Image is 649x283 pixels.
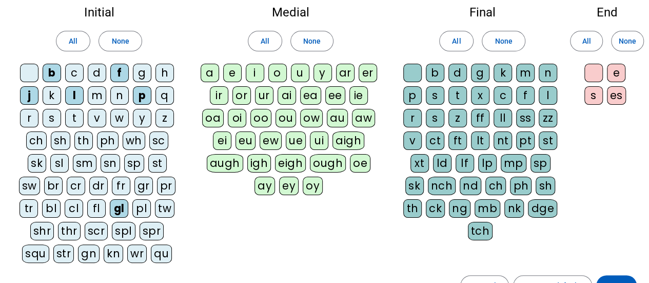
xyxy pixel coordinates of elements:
[403,109,422,127] div: r
[403,199,422,218] div: th
[254,177,275,195] div: ay
[303,177,323,195] div: oy
[327,109,348,127] div: au
[78,244,100,263] div: gn
[584,86,603,105] div: s
[405,177,424,195] div: sk
[310,131,328,150] div: ui
[352,109,375,127] div: aw
[607,64,625,82] div: e
[426,109,444,127] div: s
[607,86,626,105] div: es
[110,64,129,82] div: f
[132,199,151,218] div: pl
[290,31,333,51] button: None
[127,244,147,263] div: wr
[260,131,282,150] div: ew
[88,86,106,105] div: m
[475,199,500,218] div: mb
[494,86,512,105] div: c
[228,109,246,127] div: oi
[516,109,535,127] div: ss
[65,86,84,105] div: l
[74,131,93,150] div: th
[67,177,85,195] div: cr
[50,154,69,173] div: sl
[539,131,557,150] div: st
[110,199,128,218] div: gl
[449,199,470,218] div: ng
[58,222,81,240] div: thr
[310,154,346,173] div: ough
[223,64,242,82] div: e
[97,131,119,150] div: ph
[89,177,108,195] div: dr
[494,109,512,127] div: ll
[349,86,368,105] div: ie
[485,177,506,195] div: ch
[42,199,61,218] div: bl
[149,131,168,150] div: sc
[516,86,535,105] div: f
[111,35,129,47] span: None
[248,31,282,51] button: All
[88,64,106,82] div: d
[471,131,489,150] div: lt
[155,64,174,82] div: h
[494,131,512,150] div: nt
[528,199,557,218] div: dge
[99,31,142,51] button: None
[582,35,591,47] span: All
[261,35,269,47] span: All
[611,31,644,51] button: None
[286,131,306,150] div: ue
[232,86,251,105] div: or
[73,154,96,173] div: sm
[303,35,321,47] span: None
[268,64,287,82] div: o
[428,177,456,195] div: nch
[501,154,526,173] div: mp
[20,109,38,127] div: r
[155,86,174,105] div: q
[539,64,557,82] div: n
[69,35,77,47] span: All
[30,222,54,240] div: shr
[246,64,264,82] div: i
[300,109,323,127] div: ow
[247,154,271,173] div: igh
[350,154,370,173] div: oe
[278,86,296,105] div: ai
[516,64,535,82] div: m
[619,35,636,47] span: None
[504,199,524,218] div: nk
[201,64,219,82] div: a
[433,154,451,173] div: ld
[495,35,512,47] span: None
[478,154,497,173] div: lp
[410,154,429,173] div: xt
[148,154,167,173] div: st
[325,86,345,105] div: ee
[448,64,467,82] div: d
[43,64,61,82] div: b
[112,177,130,195] div: fr
[426,199,445,218] div: ck
[140,222,164,240] div: spr
[65,109,84,127] div: t
[133,86,151,105] div: p
[255,86,273,105] div: ur
[53,244,74,263] div: str
[235,131,255,150] div: eu
[202,109,224,127] div: oa
[133,109,151,127] div: y
[87,199,106,218] div: fl
[332,131,364,150] div: aigh
[581,6,633,18] h2: End
[426,86,444,105] div: s
[400,6,565,18] h2: Final
[403,86,422,105] div: p
[275,154,306,173] div: eigh
[155,199,174,218] div: tw
[134,177,153,195] div: gr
